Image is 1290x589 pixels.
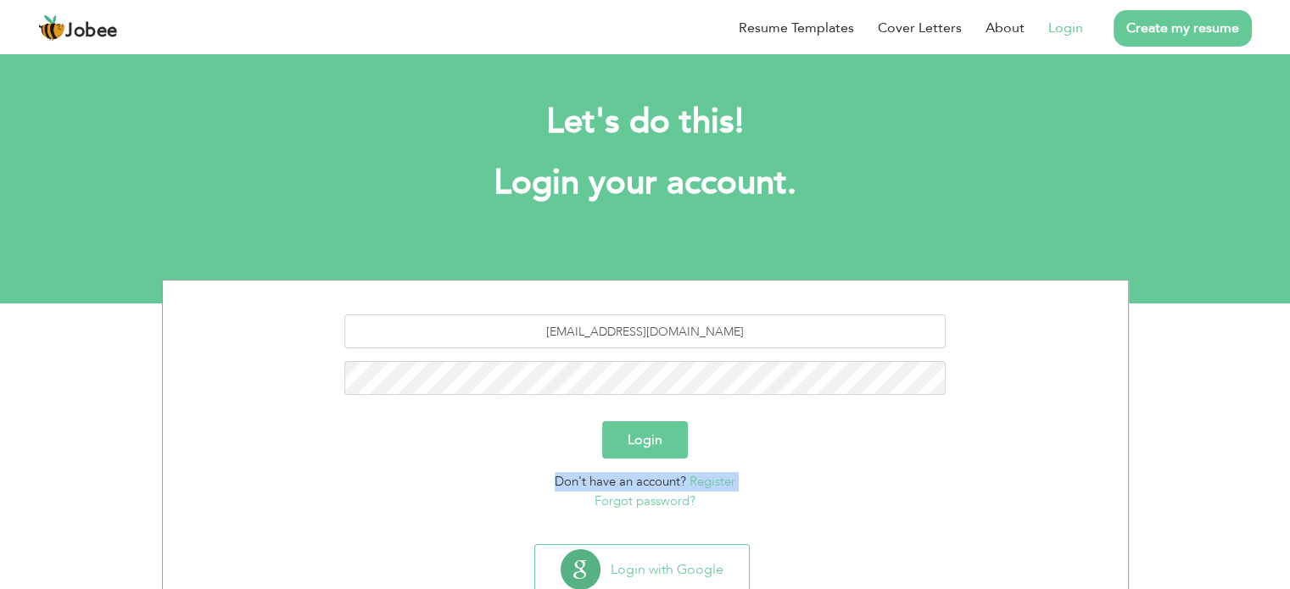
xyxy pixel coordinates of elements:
[555,473,686,490] span: Don't have an account?
[690,473,735,490] a: Register
[595,492,695,509] a: Forgot password?
[187,161,1103,205] h1: Login your account.
[38,14,65,42] img: jobee.io
[986,18,1025,38] a: About
[602,421,688,458] button: Login
[38,14,118,42] a: Jobee
[1048,18,1083,38] a: Login
[739,18,854,38] a: Resume Templates
[878,18,962,38] a: Cover Letters
[187,100,1103,144] h2: Let's do this!
[65,22,118,41] span: Jobee
[344,314,946,348] input: Email
[1114,10,1252,47] a: Create my resume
